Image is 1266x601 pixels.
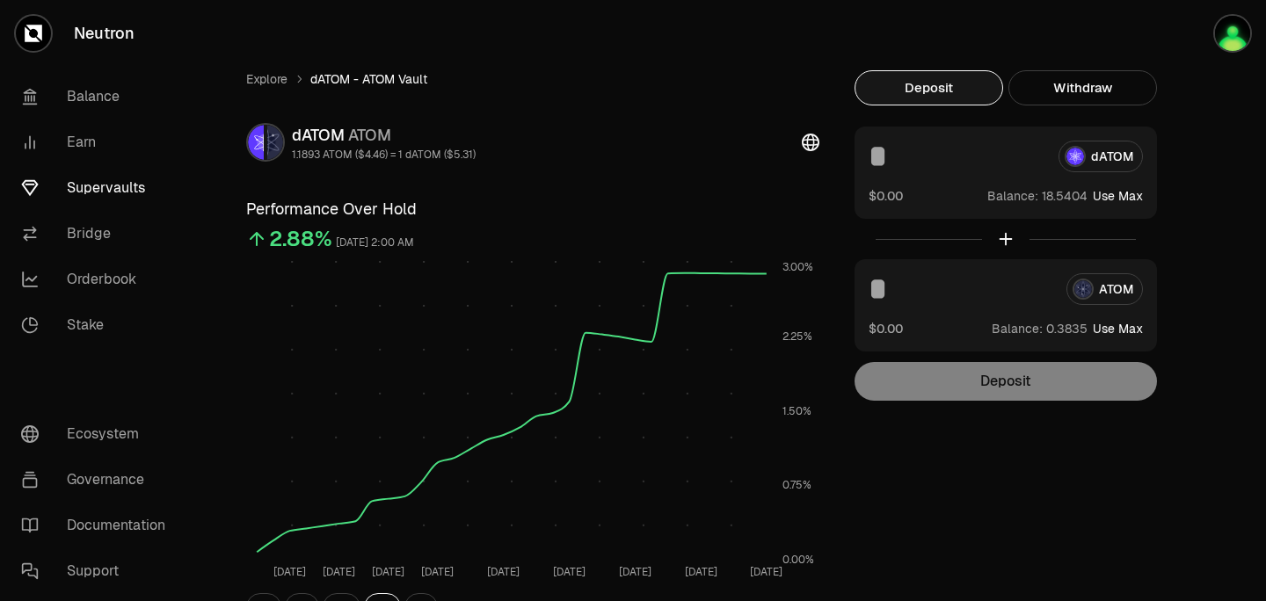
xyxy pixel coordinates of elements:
a: Orderbook [7,257,190,302]
button: Use Max [1093,320,1143,337]
nav: breadcrumb [246,70,819,88]
a: Explore [246,70,287,88]
a: Bridge [7,211,190,257]
tspan: [DATE] [372,565,404,579]
tspan: 3.00% [782,260,813,274]
div: 2.88% [269,225,332,253]
tspan: [DATE] [487,565,520,579]
tspan: [DATE] [273,565,306,579]
button: $0.00 [869,186,903,205]
button: Withdraw [1008,70,1157,105]
a: Governance [7,457,190,503]
a: Supervaults [7,165,190,211]
tspan: [DATE] [421,565,454,579]
tspan: [DATE] [553,565,586,579]
button: $0.00 [869,319,903,337]
img: ATOM Logo [267,125,283,160]
tspan: [DATE] [619,565,651,579]
tspan: [DATE] [685,565,717,579]
img: air [1215,16,1250,51]
a: Stake [7,302,190,348]
tspan: 2.25% [782,329,812,344]
span: dATOM - ATOM Vault [310,70,427,88]
button: Deposit [855,70,1003,105]
a: Earn [7,119,190,165]
img: dATOM Logo [248,125,264,160]
span: Balance: [992,320,1043,337]
span: ATOM [348,125,391,145]
tspan: 0.75% [782,478,811,492]
a: Documentation [7,503,190,548]
div: dATOM [292,123,476,148]
a: Balance [7,74,190,119]
h3: Performance Over Hold [246,197,819,221]
button: Use Max [1093,187,1143,205]
tspan: [DATE] [750,565,782,579]
div: 1.1893 ATOM ($4.46) = 1 dATOM ($5.31) [292,148,476,162]
a: Support [7,548,190,594]
tspan: [DATE] [323,565,355,579]
span: Balance: [987,187,1038,205]
tspan: 0.00% [782,553,814,567]
a: Ecosystem [7,411,190,457]
div: [DATE] 2:00 AM [336,233,414,253]
tspan: 1.50% [782,404,811,418]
